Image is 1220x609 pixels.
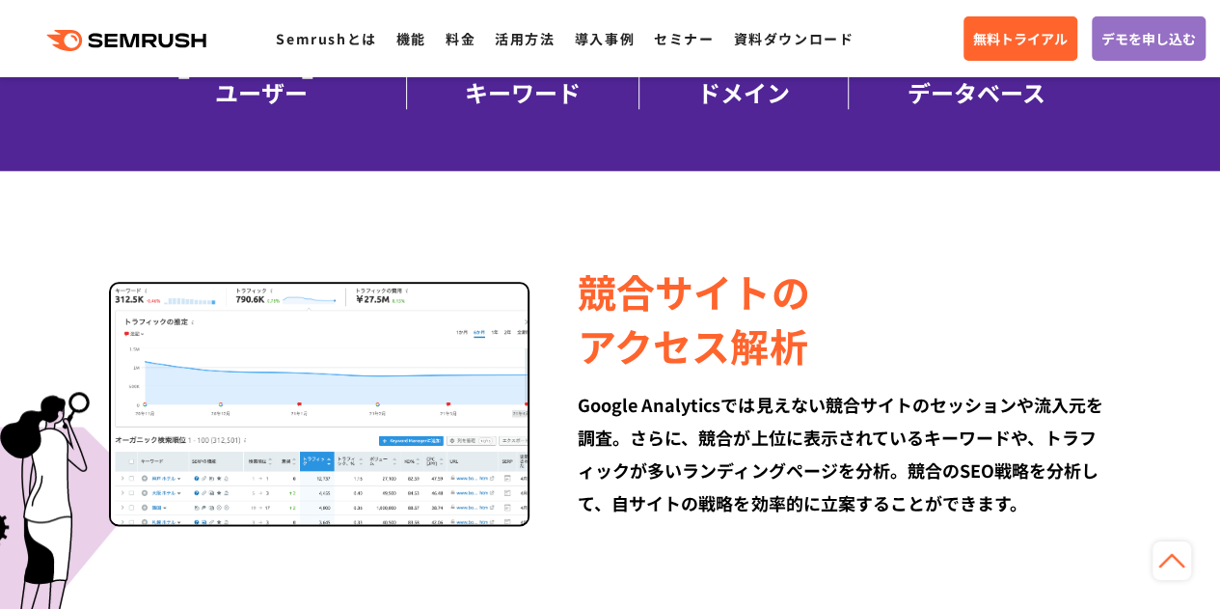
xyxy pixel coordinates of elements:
[578,388,1111,519] div: Google Analyticsでは見えない競合サイトのセッションや流入元を調査。さらに、競合が上位に表示されているキーワードや、トラフィックが多いランディングページを分析。競合のSEO戦略を分...
[276,29,376,48] a: Semrushとは
[697,75,790,109] div: ドメイン
[654,29,714,48] a: セミナー
[973,28,1068,49] span: 無料トライアル
[963,16,1077,61] a: 無料トライアル
[396,29,426,48] a: 機能
[907,75,1046,109] div: データベース
[575,29,635,48] a: 導入事例
[578,264,1111,373] div: 競合サイトの アクセス解析
[465,75,581,109] div: キーワード
[495,29,555,48] a: 活用方法
[1092,16,1206,61] a: デモを申し込む
[1101,28,1196,49] span: デモを申し込む
[446,29,475,48] a: 料金
[733,29,854,48] a: 資料ダウンロード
